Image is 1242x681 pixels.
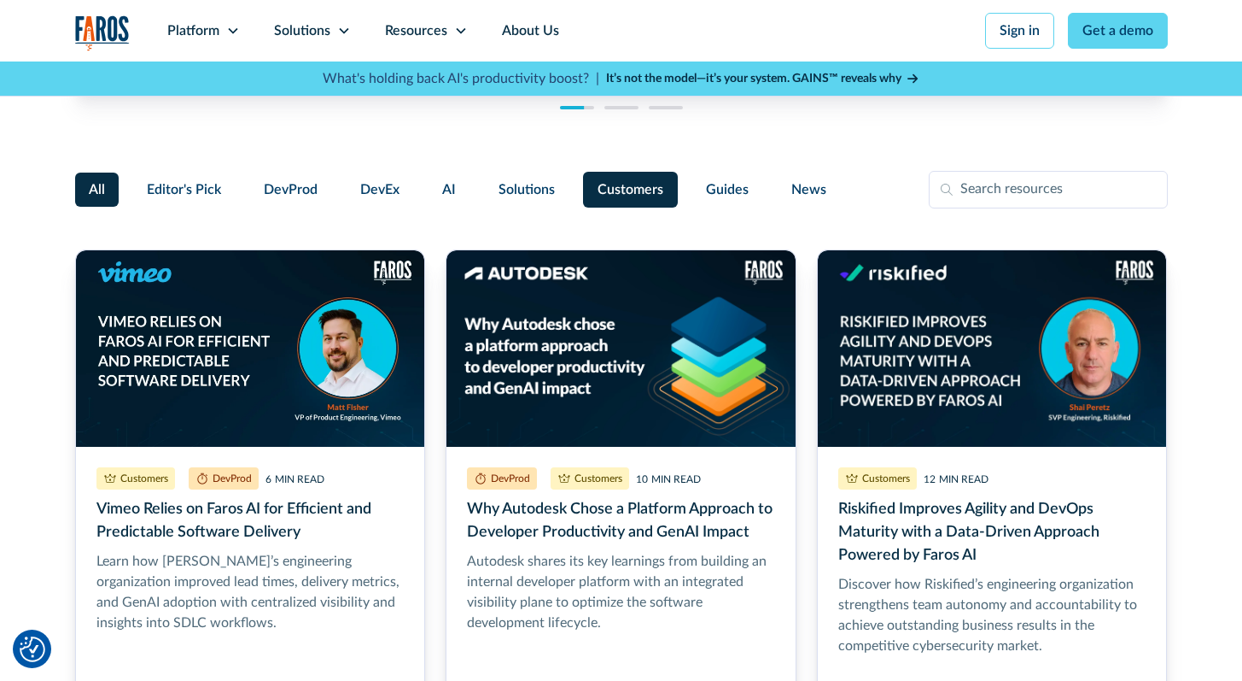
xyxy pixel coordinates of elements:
[274,21,330,41] div: Solutions
[75,15,130,50] img: Logo of the analytics and reporting company Faros.
[167,21,219,41] div: Platform
[499,179,555,200] span: Solutions
[360,179,399,200] span: DevEx
[323,68,599,89] p: What's holding back AI's productivity boost? |
[929,171,1168,208] input: Search resources
[606,73,901,85] strong: It’s not the model—it’s your system. GAINS™ reveals why
[1068,13,1168,49] a: Get a demo
[76,250,425,447] img: On a blue background, the Vimeo and Faros AI logos appear with the text "Vimeo relies on Faros AI...
[89,179,105,200] span: All
[985,13,1054,49] a: Sign in
[442,179,456,200] span: AI
[20,637,45,662] button: Cookie Settings
[264,179,318,200] span: DevProd
[75,15,130,50] a: home
[598,179,663,200] span: Customers
[706,179,749,200] span: Guides
[791,179,826,200] span: News
[147,179,221,200] span: Editor's Pick
[20,637,45,662] img: Revisit consent button
[75,171,1168,208] form: Filter Form
[606,70,920,88] a: It’s not the model—it’s your system. GAINS™ reveals why
[446,250,796,447] img: White banner with image on the right side. Image contains Autodesk logo and Faros AI logo. Text t...
[385,21,447,41] div: Resources
[818,250,1167,447] img: Banner image of Shai Peretz, SVP Engineering at Riskified on a dark blue background with the blog...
